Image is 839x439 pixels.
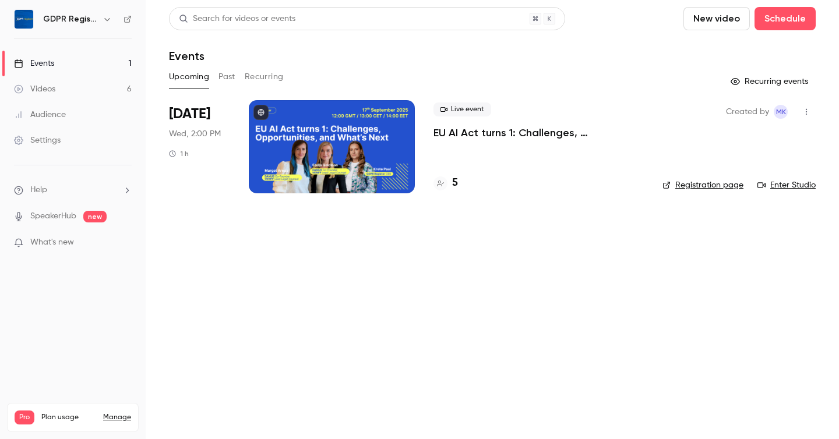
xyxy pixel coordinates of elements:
[169,100,230,193] div: Sep 17 Wed, 2:00 PM (Europe/Tallinn)
[169,105,210,123] span: [DATE]
[245,68,284,86] button: Recurring
[14,58,54,69] div: Events
[755,7,816,30] button: Schedule
[14,134,61,146] div: Settings
[83,211,107,222] span: new
[776,105,786,119] span: MK
[452,175,458,191] h4: 5
[683,7,750,30] button: New video
[169,128,221,140] span: Wed, 2:00 PM
[41,413,96,422] span: Plan usage
[218,68,235,86] button: Past
[433,126,644,140] a: EU AI Act turns 1: Challenges, Opportunities, and What’s Next
[169,149,189,158] div: 1 h
[43,13,98,25] h6: GDPR Register
[15,10,33,29] img: GDPR Register
[662,179,743,191] a: Registration page
[30,236,74,249] span: What's new
[433,102,491,116] span: Live event
[14,109,66,121] div: Audience
[14,83,55,95] div: Videos
[726,105,769,119] span: Created by
[14,184,132,196] li: help-dropdown-opener
[757,179,816,191] a: Enter Studio
[774,105,788,119] span: Marit Kesa
[103,413,131,422] a: Manage
[30,210,76,222] a: SpeakerHub
[169,68,209,86] button: Upcoming
[725,72,816,91] button: Recurring events
[30,184,47,196] span: Help
[15,410,34,424] span: Pro
[179,13,295,25] div: Search for videos or events
[169,49,205,63] h1: Events
[433,175,458,191] a: 5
